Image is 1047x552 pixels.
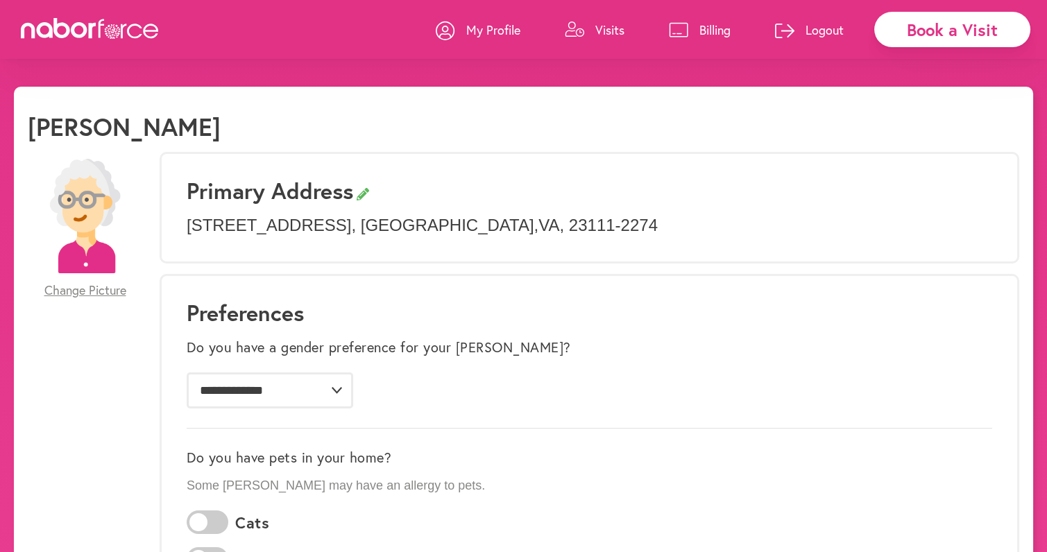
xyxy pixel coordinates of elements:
[775,9,844,51] a: Logout
[187,339,571,356] label: Do you have a gender preference for your [PERSON_NAME]?
[187,449,391,466] label: Do you have pets in your home?
[44,283,126,298] span: Change Picture
[669,9,731,51] a: Billing
[565,9,624,51] a: Visits
[595,21,624,38] p: Visits
[436,9,520,51] a: My Profile
[699,21,731,38] p: Billing
[187,178,992,204] h3: Primary Address
[806,21,844,38] p: Logout
[28,159,142,273] img: efc20bcf08b0dac87679abea64c1faab.png
[466,21,520,38] p: My Profile
[28,112,221,141] h1: [PERSON_NAME]
[187,216,992,236] p: [STREET_ADDRESS] , [GEOGRAPHIC_DATA] , VA , 23111-2274
[235,514,269,532] label: Cats
[874,12,1030,47] div: Book a Visit
[187,478,992,494] p: Some [PERSON_NAME] may have an allergy to pets.
[187,300,992,326] h1: Preferences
